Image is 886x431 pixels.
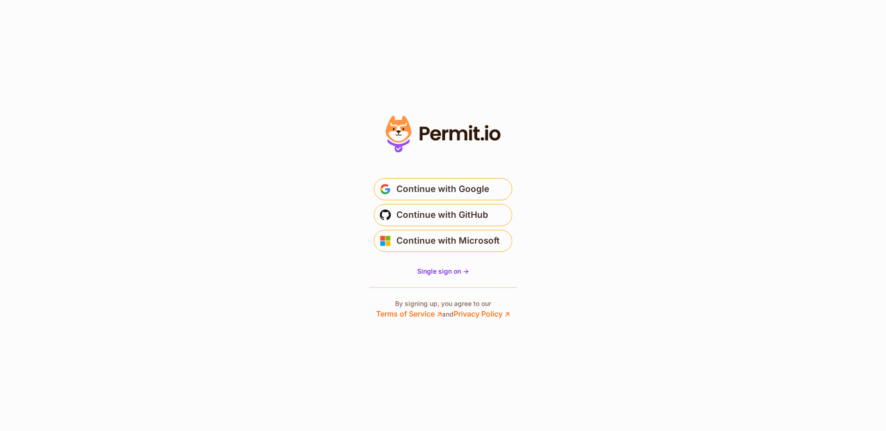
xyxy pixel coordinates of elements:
button: Continue with Microsoft [374,230,512,252]
p: By signing up, you agree to our and [376,299,510,319]
span: Continue with Microsoft [396,233,500,248]
span: Continue with GitHub [396,208,488,222]
span: Single sign on -> [417,267,469,275]
a: Privacy Policy ↗ [454,309,510,318]
a: Terms of Service ↗ [376,309,442,318]
button: Continue with GitHub [374,204,512,226]
span: Continue with Google [396,182,489,197]
a: Single sign on -> [417,267,469,276]
button: Continue with Google [374,178,512,200]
